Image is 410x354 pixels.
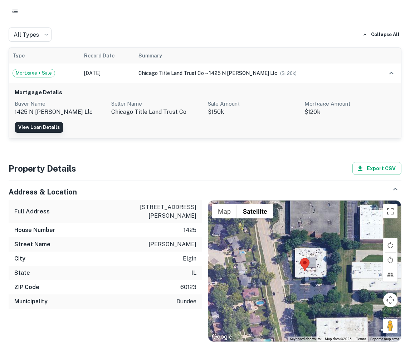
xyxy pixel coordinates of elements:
button: Rotate map clockwise [383,238,397,252]
a: Open this area in Google Maps (opens a new window) [210,332,234,342]
p: Seller Name [111,100,202,108]
button: Map camera controls [383,293,397,307]
span: Mortgage + Sale [13,70,55,77]
span: 1425 n [PERSON_NAME] llc [209,70,277,76]
div: → [138,69,370,77]
p: Buyer Name [15,100,106,108]
button: Rotate map counterclockwise [383,253,397,267]
a: Report a map error [370,337,399,341]
p: chicago title land trust co [111,108,202,116]
button: Export CSV [352,162,401,175]
button: Toggle fullscreen view [383,204,397,218]
h6: ZIP Code [14,283,39,292]
div: All Types [9,27,52,42]
span: chicago title land trust co [138,70,204,76]
h6: Municipality [14,297,48,306]
p: 1425 n [PERSON_NAME] llc [15,108,106,116]
p: il [191,269,196,277]
p: 60123 [180,283,196,292]
p: Sale Amount [208,100,299,108]
th: Record Date [80,48,135,64]
h6: Street Name [14,240,50,249]
button: Tilt map [383,267,397,282]
img: Google [210,332,234,342]
h6: City [14,254,25,263]
button: Keyboard shortcuts [290,337,321,342]
th: Summary [135,48,373,64]
button: Show street map [212,204,237,218]
p: $150k [208,108,299,116]
span: Map data ©2025 [325,337,352,341]
td: [DATE] [80,64,135,83]
p: [STREET_ADDRESS][PERSON_NAME] [132,203,196,220]
button: Collapse All [361,29,401,40]
h5: Address & Location [9,187,77,197]
h6: Full Address [14,207,50,216]
iframe: Chat Widget [374,297,410,331]
p: dundee [176,297,196,306]
h6: House Number [14,226,55,234]
a: Terms (opens in new tab) [356,337,366,341]
button: Show satellite imagery [237,204,273,218]
h4: Property Details [9,162,76,175]
h6: State [14,269,30,277]
p: [PERSON_NAME] [148,240,196,249]
p: elgin [183,254,196,263]
span: ($ 120k ) [280,71,297,76]
p: 1425 [184,226,196,234]
button: expand row [385,67,397,79]
p: Mortgage Amount [304,100,395,108]
a: View Loan Details [15,122,63,133]
p: $120k [304,108,395,116]
h6: Mortgage Details [15,88,395,97]
th: Type [9,48,80,64]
